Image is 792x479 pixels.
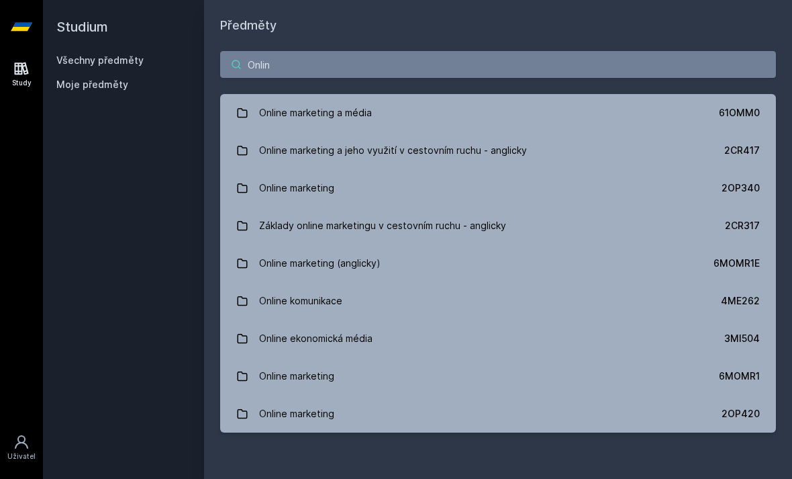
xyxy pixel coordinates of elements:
[3,427,40,468] a: Uživatel
[259,212,506,239] div: Základy online marketingu v cestovním ruchu - anglicky
[719,369,760,383] div: 6MOMR1
[259,400,334,427] div: Online marketing
[722,181,760,195] div: 2OP340
[259,137,527,164] div: Online marketing a jeho využití v cestovním ruchu - anglicky
[220,132,776,169] a: Online marketing a jeho využití v cestovním ruchu - anglicky 2CR417
[3,54,40,95] a: Study
[259,325,373,352] div: Online ekonomická média
[220,16,776,35] h1: Předměty
[220,169,776,207] a: Online marketing 2OP340
[259,99,372,126] div: Online marketing a média
[220,320,776,357] a: Online ekonomická média 3MI504
[220,282,776,320] a: Online komunikace 4ME262
[259,363,334,390] div: Online marketing
[220,207,776,245] a: Základy online marketingu v cestovním ruchu - anglicky 2CR317
[725,219,760,232] div: 2CR317
[721,294,760,308] div: 4ME262
[724,332,760,345] div: 3MI504
[56,54,144,66] a: Všechny předměty
[220,51,776,78] input: Název nebo ident předmětu…
[56,78,128,91] span: Moje předměty
[220,357,776,395] a: Online marketing 6MOMR1
[7,451,36,462] div: Uživatel
[724,144,760,157] div: 2CR417
[722,407,760,421] div: 2OP420
[220,94,776,132] a: Online marketing a média 61OMM0
[259,175,334,202] div: Online marketing
[713,257,760,270] div: 6MOMR1E
[719,106,760,120] div: 61OMM0
[259,288,342,314] div: Online komunikace
[220,245,776,282] a: Online marketing (anglicky) 6MOMR1E
[259,250,381,277] div: Online marketing (anglicky)
[220,395,776,433] a: Online marketing 2OP420
[12,78,32,88] div: Study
